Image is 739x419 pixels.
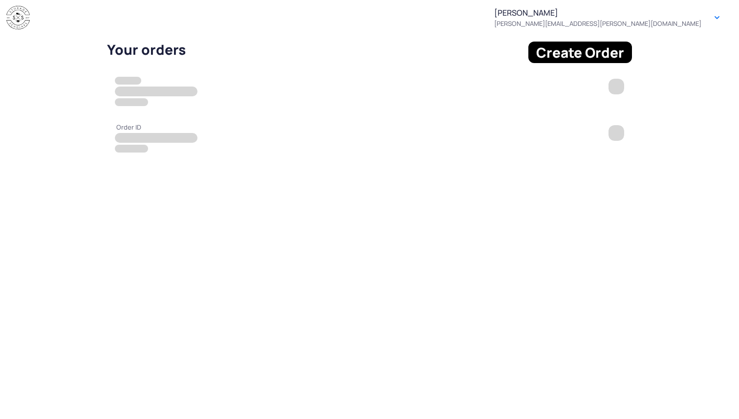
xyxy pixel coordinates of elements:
span: [PERSON_NAME][EMAIL_ADDRESS][PERSON_NAME][DOMAIN_NAME] [494,20,701,27]
span: Order ID [115,123,141,131]
h5: Your orders [107,42,522,57]
button: Button [709,10,725,25]
button: Create Order [528,42,632,63]
img: Storage Scholars Logo [6,6,30,30]
div: [PERSON_NAME] [494,8,701,27]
